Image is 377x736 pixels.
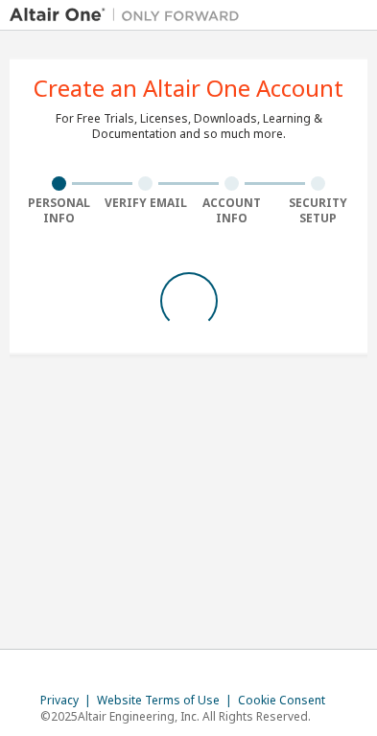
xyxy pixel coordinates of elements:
p: © 2025 Altair Engineering, Inc. All Rights Reserved. [40,708,337,724]
div: Verify Email [103,195,189,211]
div: Create an Altair One Account [34,77,343,100]
img: Altair One [10,6,249,25]
div: Cookie Consent [238,693,337,708]
div: For Free Trials, Licenses, Downloads, Learning & Documentation and so much more. [56,111,322,142]
div: Website Terms of Use [97,693,238,708]
div: Privacy [40,693,97,708]
div: Personal Info [16,195,103,226]
div: Account Info [189,195,275,226]
div: Security Setup [275,195,362,226]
